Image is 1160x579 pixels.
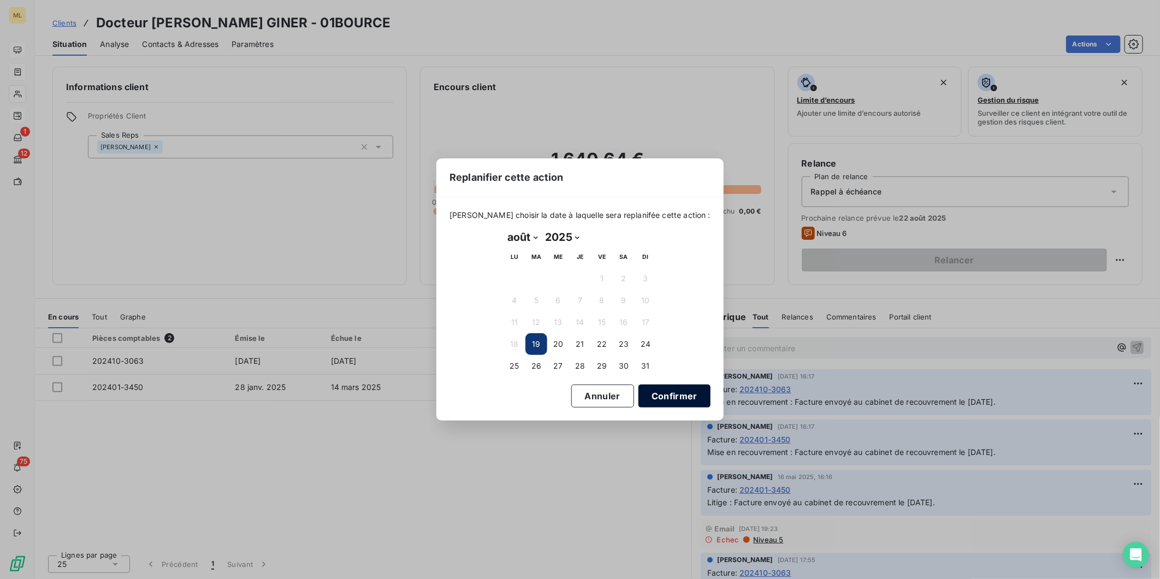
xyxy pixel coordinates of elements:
[569,333,591,355] button: 21
[547,289,569,311] button: 6
[525,289,547,311] button: 5
[591,246,613,268] th: vendredi
[525,333,547,355] button: 19
[569,246,591,268] th: jeudi
[504,333,525,355] button: 18
[635,311,656,333] button: 17
[613,268,635,289] button: 2
[504,311,525,333] button: 11
[525,311,547,333] button: 12
[613,311,635,333] button: 16
[635,246,656,268] th: dimanche
[571,385,634,407] button: Annuler
[613,355,635,377] button: 30
[504,289,525,311] button: 4
[635,355,656,377] button: 31
[569,355,591,377] button: 28
[613,246,635,268] th: samedi
[591,311,613,333] button: 15
[569,311,591,333] button: 14
[591,289,613,311] button: 8
[613,289,635,311] button: 9
[569,289,591,311] button: 7
[547,246,569,268] th: mercredi
[525,355,547,377] button: 26
[504,355,525,377] button: 25
[635,289,656,311] button: 10
[591,268,613,289] button: 1
[449,210,711,221] span: [PERSON_NAME] choisir la date à laquelle sera replanifée cette action :
[504,246,525,268] th: lundi
[613,333,635,355] button: 23
[591,333,613,355] button: 22
[449,170,564,185] span: Replanifier cette action
[547,311,569,333] button: 13
[591,355,613,377] button: 29
[1123,542,1149,568] div: Open Intercom Messenger
[525,246,547,268] th: mardi
[635,268,656,289] button: 3
[635,333,656,355] button: 24
[547,355,569,377] button: 27
[638,385,711,407] button: Confirmer
[547,333,569,355] button: 20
